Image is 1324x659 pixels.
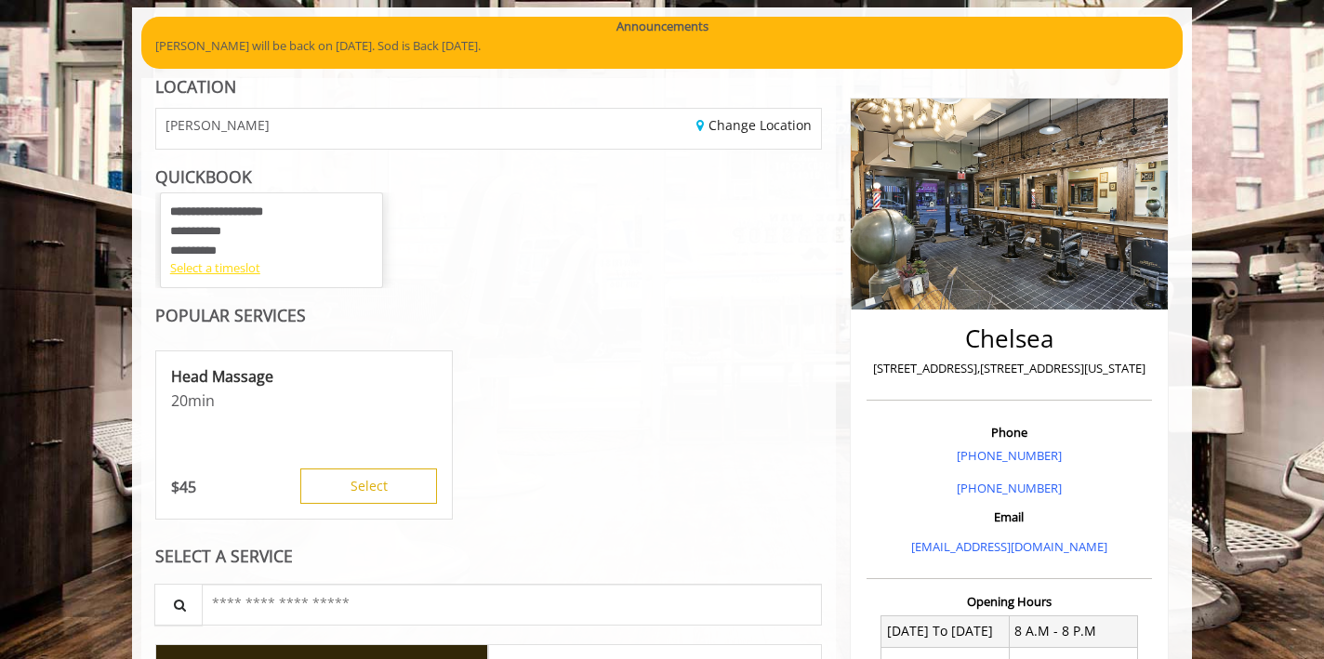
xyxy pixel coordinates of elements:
[1009,615,1137,647] td: 8 A.M - 8 P.M
[171,390,437,411] p: 20
[155,165,252,188] b: QUICKBOOK
[871,426,1147,439] h3: Phone
[616,17,708,36] b: Announcements
[911,538,1107,555] a: [EMAIL_ADDRESS][DOMAIN_NAME]
[957,480,1062,496] a: [PHONE_NUMBER]
[871,359,1147,378] p: [STREET_ADDRESS],[STREET_ADDRESS][US_STATE]
[155,75,236,98] b: LOCATION
[155,547,822,565] div: SELECT A SERVICE
[871,510,1147,523] h3: Email
[170,258,373,278] div: Select a timeslot
[171,477,179,497] span: $
[155,304,306,326] b: POPULAR SERVICES
[867,595,1152,608] h3: Opening Hours
[165,118,270,132] span: [PERSON_NAME]
[155,36,1169,56] p: [PERSON_NAME] will be back on [DATE]. Sod is Back [DATE].
[871,325,1147,352] h2: Chelsea
[881,615,1010,647] td: [DATE] To [DATE]
[696,116,812,134] a: Change Location
[171,477,196,497] p: 45
[957,447,1062,464] a: [PHONE_NUMBER]
[154,584,203,626] button: Service Search
[171,366,437,387] p: Head Massage
[188,390,215,411] span: min
[300,468,437,504] button: Select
